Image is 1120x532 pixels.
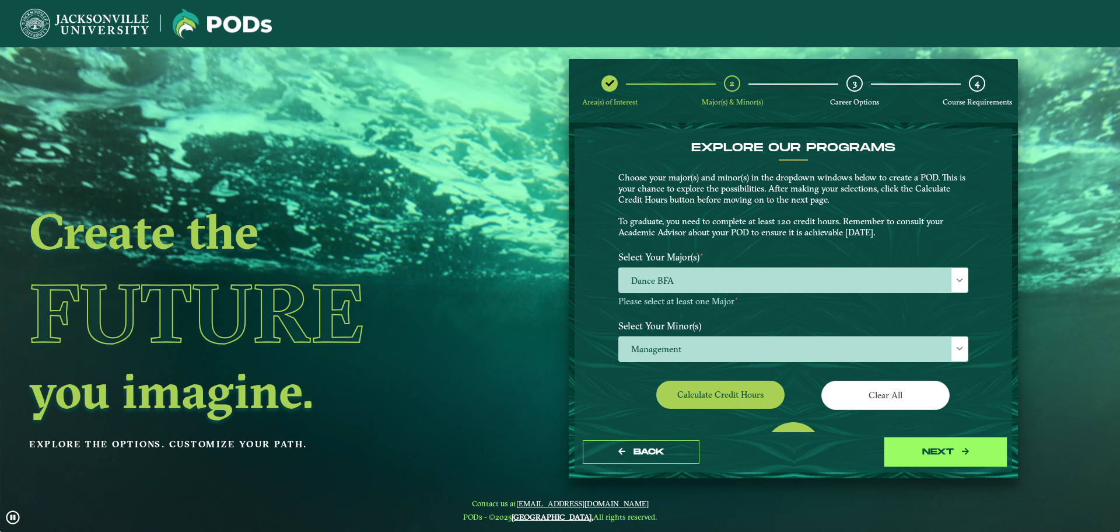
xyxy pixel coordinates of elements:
[702,98,763,106] span: Major(s) & Minor(s)
[512,512,593,521] a: [GEOGRAPHIC_DATA].
[618,172,968,238] p: Choose your major(s) and minor(s) in the dropdown windows below to create a POD. This is your cha...
[730,78,734,89] span: 2
[463,512,657,521] span: PODs - ©2025 All rights reserved.
[853,78,857,89] span: 3
[582,98,638,106] span: Area(s) of Interest
[583,440,699,464] button: Back
[887,440,1004,464] button: next
[29,436,475,453] p: Explore the options. Customize your path.
[734,294,738,302] sup: ⋆
[618,296,968,307] p: Please select at least one Major
[619,268,968,293] span: Dance BFA
[821,381,950,409] button: Clear All
[633,447,664,457] span: Back
[699,250,704,259] sup: ⋆
[29,260,475,366] h1: Future
[29,207,475,256] h2: Create the
[610,315,977,336] label: Select Your Minor(s)
[830,98,879,106] span: Career Options
[656,381,785,408] button: Calculate credit hours
[20,9,149,39] img: Jacksonville University logo
[29,366,475,415] h2: you imagine.
[516,499,649,508] a: [EMAIL_ADDRESS][DOMAIN_NAME]
[173,9,272,39] img: Jacksonville University logo
[943,98,1012,106] span: Course Requirements
[610,246,977,268] label: Select Your Major(s)
[619,337,968,362] span: Management
[618,141,968,155] h4: EXPLORE OUR PROGRAMS
[463,499,657,508] span: Contact us at
[975,78,979,89] span: 4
